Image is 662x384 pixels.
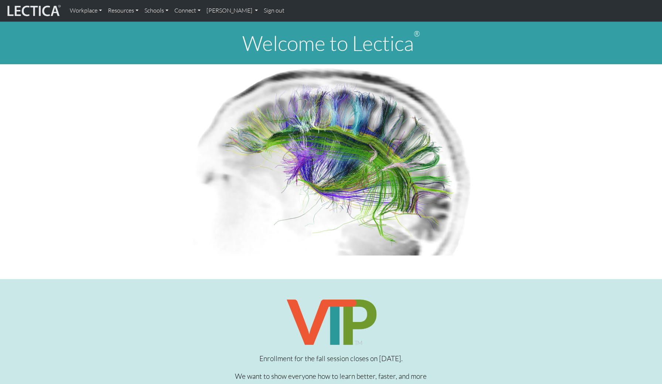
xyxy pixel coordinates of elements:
p: Enrollment for the fall session closes on [DATE]. [223,353,438,365]
a: [PERSON_NAME] [204,3,261,18]
a: Connect [171,3,204,18]
img: Human Connectome Project Image [187,64,475,256]
a: Workplace [67,3,105,18]
sup: ® [414,29,420,38]
a: Schools [141,3,171,18]
img: lecticalive [6,4,61,18]
a: Sign out [261,3,287,18]
a: Resources [105,3,141,18]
